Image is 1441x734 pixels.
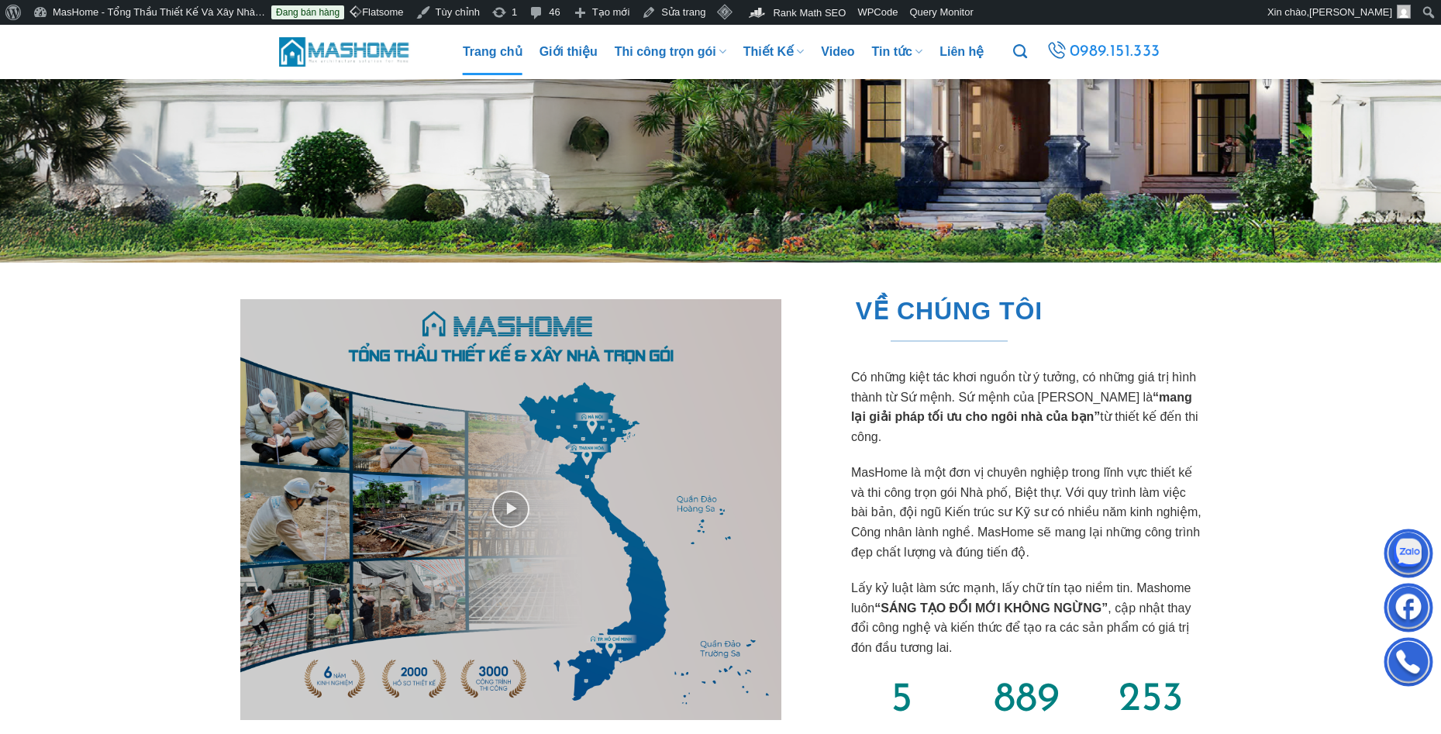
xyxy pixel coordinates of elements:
p: MasHome là một đơn vị chuyên nghiệp trong lĩnh vực thiết kế và thi công trọn gói Nhà phố, Biệt th... [851,463,1201,562]
strong: “SÁNG TẠO ĐỔI MỚI KHÔNG NGỪNG” [874,601,1108,615]
img: Zalo [1385,532,1432,579]
a: Đang bán hàng [271,5,344,19]
a: Thi công trọn gói [615,29,726,75]
span: Rank Math SEO [773,7,846,19]
span: 5 [891,680,912,721]
a: Thiết Kế [743,29,805,75]
a: Video [821,29,854,75]
a: Về Mashome [240,299,781,720]
span: 889 [993,680,1059,721]
a: 0989.151.333 [1044,38,1163,66]
img: Trang chủ 10 [240,299,781,720]
span: Lấy kỷ luật làm sức mạnh, lấy chữ tín tạo niềm tin. Mashome luôn , cập nhật thay đổi công nghệ và... [851,581,1191,654]
p: Có những kiệt tác khơi nguồn từ ý tưởng, có những giá trị hình thành từ Sứ mệnh. Sứ mệnh của [PER... [851,367,1201,446]
span: [PERSON_NAME] [1309,6,1392,18]
img: Phone [1385,641,1432,687]
span: 253 [1119,680,1183,720]
span: VỀ CHÚNG TÔI [856,291,1043,331]
a: Liên hệ [939,29,984,75]
a: Tin tức [872,29,923,75]
span: 0989.151.333 [1070,39,1160,65]
strong: “mang lại giải pháp tối ưu cho ngôi nhà của bạn” [851,391,1192,424]
img: Facebook [1385,587,1432,633]
img: MasHome – Tổng Thầu Thiết Kế Và Xây Nhà Trọn Gói [279,35,411,68]
a: Giới thiệu [540,29,598,75]
a: Trang chủ [463,29,522,75]
a: Tìm kiếm [1013,36,1027,68]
